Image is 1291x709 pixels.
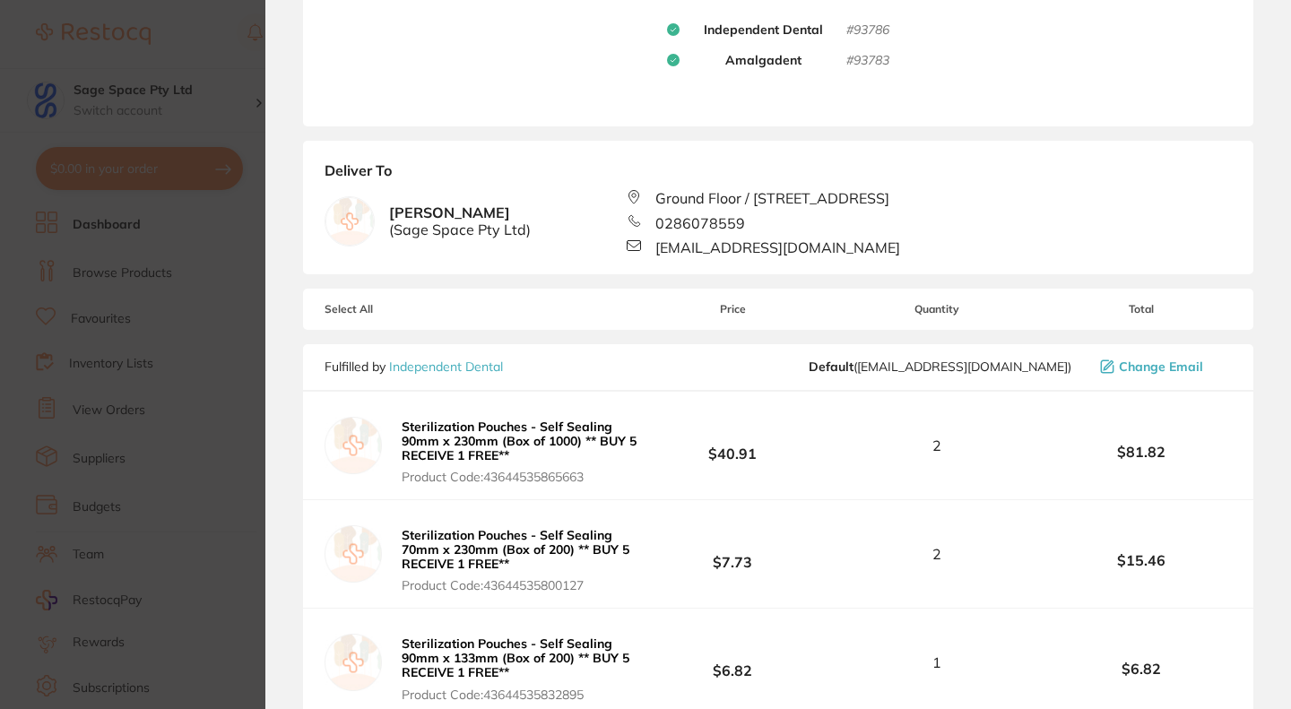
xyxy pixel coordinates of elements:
[642,428,823,462] b: $40.91
[846,53,889,69] small: # 93783
[325,359,503,374] p: Fulfilled by
[642,538,823,571] b: $7.73
[402,527,629,572] b: Sterilization Pouches - Self Sealing 70mm x 230mm (Box of 200) ** BUY 5 RECEIVE 1 FREE**
[846,22,889,39] small: # 93786
[655,190,889,206] span: Ground Floor / [STREET_ADDRESS]
[325,197,374,246] img: empty.jpg
[932,654,941,670] span: 1
[1119,359,1203,374] span: Change Email
[1051,303,1232,316] span: Total
[655,215,745,231] span: 0286078559
[402,636,629,680] b: Sterilization Pouches - Self Sealing 90mm x 133mm (Box of 200) ** BUY 5 RECEIVE 1 FREE**
[325,417,382,474] img: empty.jpg
[389,221,531,238] span: ( Sage Space Pty Ltd )
[402,578,637,592] span: Product Code: 43644535800127
[389,359,503,375] a: Independent Dental
[1051,552,1232,568] b: $15.46
[1051,444,1232,460] b: $81.82
[389,204,531,238] b: [PERSON_NAME]
[725,53,801,69] b: Amalgadent
[325,162,1232,189] b: Deliver To
[932,546,941,562] span: 2
[809,359,853,375] b: Default
[1095,359,1232,375] button: Change Email
[402,470,637,484] span: Product Code: 43644535865663
[809,359,1071,374] span: orders@independentdental.com.au
[325,303,504,316] span: Select All
[396,419,642,485] button: Sterilization Pouches - Self Sealing 90mm x 230mm (Box of 1000) ** BUY 5 RECEIVE 1 FREE** Product...
[402,687,637,702] span: Product Code: 43644535832895
[396,527,642,593] button: Sterilization Pouches - Self Sealing 70mm x 230mm (Box of 200) ** BUY 5 RECEIVE 1 FREE** Product ...
[642,646,823,679] b: $6.82
[932,437,941,454] span: 2
[402,419,637,463] b: Sterilization Pouches - Self Sealing 90mm x 230mm (Box of 1000) ** BUY 5 RECEIVE 1 FREE**
[1051,661,1232,677] b: $6.82
[655,239,900,255] span: [EMAIL_ADDRESS][DOMAIN_NAME]
[325,634,382,691] img: empty.jpg
[704,22,823,39] b: Independent Dental
[396,636,642,702] button: Sterilization Pouches - Self Sealing 90mm x 133mm (Box of 200) ** BUY 5 RECEIVE 1 FREE** Product ...
[325,525,382,583] img: empty.jpg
